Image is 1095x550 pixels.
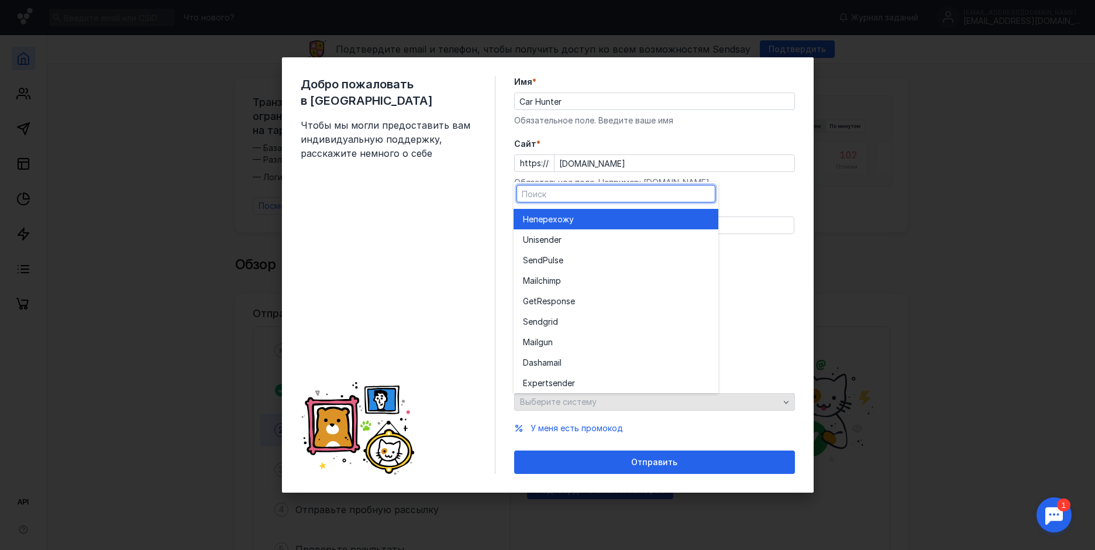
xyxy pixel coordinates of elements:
[533,214,574,225] span: перехожу
[301,76,476,109] span: Добро пожаловать в [GEOGRAPHIC_DATA]
[523,377,532,389] span: Ex
[631,458,677,467] span: Отправить
[529,295,575,307] span: etResponse
[514,393,795,411] button: Выберите систему
[301,118,476,160] span: Чтобы мы могли предоставить вам индивидуальную поддержку, расскажите немного о себе
[532,377,575,389] span: pertsender
[531,422,623,434] button: У меня есть промокод
[560,357,562,369] span: l
[514,206,718,393] div: grid
[514,373,718,393] button: Expertsender
[559,234,562,246] span: r
[523,295,529,307] span: G
[514,115,795,126] div: Обязательное поле. Введите ваше имя
[514,332,718,352] button: Mailgun
[514,250,718,270] button: SendPulse
[514,311,718,332] button: Sendgrid
[559,255,563,266] span: e
[523,336,538,348] span: Mail
[514,270,718,291] button: Mailchimp
[523,214,533,225] span: Не
[523,234,559,246] span: Unisende
[26,7,40,20] div: 1
[514,291,718,311] button: GetResponse
[520,397,597,407] span: Выберите систему
[531,423,623,433] span: У меня есть промокод
[523,357,560,369] span: Dashamai
[556,275,561,287] span: p
[514,76,532,88] span: Имя
[514,177,795,188] div: Обязательное поле. Например: [DOMAIN_NAME]
[514,138,536,150] span: Cайт
[523,316,551,328] span: Sendgr
[517,185,715,202] input: Поиск
[551,316,558,328] span: id
[523,275,556,287] span: Mailchim
[514,352,718,373] button: Dashamail
[514,229,718,250] button: Unisender
[538,336,553,348] span: gun
[523,255,559,266] span: SendPuls
[514,451,795,474] button: Отправить
[514,209,718,229] button: Неперехожу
